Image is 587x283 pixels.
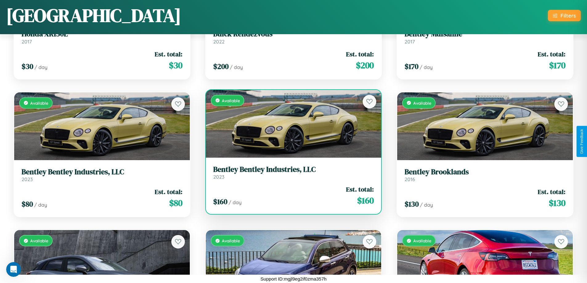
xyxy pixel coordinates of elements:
[34,202,47,208] span: / day
[561,12,576,19] div: Filters
[356,59,374,71] span: $ 200
[346,50,374,59] span: Est. total:
[6,262,21,277] iframe: Intercom live chat
[260,275,326,283] p: Support ID: mgjl9eg2if0zma357h
[30,100,48,106] span: Available
[229,199,242,205] span: / day
[405,30,565,45] a: Bentley Mulsanne2017
[405,168,565,183] a: Bentley Brooklands2016
[580,129,584,154] div: Give Feedback
[405,199,419,209] span: $ 130
[405,176,415,182] span: 2016
[213,165,374,174] h3: Bentley Bentley Industries, LLC
[155,50,182,59] span: Est. total:
[213,38,225,45] span: 2022
[213,30,374,45] a: Buick Rendezvous2022
[405,168,565,176] h3: Bentley Brooklands
[35,64,47,70] span: / day
[548,10,581,21] button: Filters
[213,30,374,38] h3: Buick Rendezvous
[222,238,240,243] span: Available
[169,59,182,71] span: $ 30
[213,165,374,180] a: Bentley Bentley Industries, LLC2023
[169,197,182,209] span: $ 80
[230,64,243,70] span: / day
[405,30,565,38] h3: Bentley Mulsanne
[420,64,433,70] span: / day
[22,168,182,183] a: Bentley Bentley Industries, LLC2023
[538,50,565,59] span: Est. total:
[22,199,33,209] span: $ 80
[22,176,33,182] span: 2023
[155,187,182,196] span: Est. total:
[538,187,565,196] span: Est. total:
[413,238,431,243] span: Available
[213,174,224,180] span: 2023
[346,185,374,194] span: Est. total:
[22,38,32,45] span: 2017
[22,168,182,176] h3: Bentley Bentley Industries, LLC
[213,196,227,207] span: $ 160
[6,3,181,28] h1: [GEOGRAPHIC_DATA]
[222,98,240,103] span: Available
[420,202,433,208] span: / day
[22,30,182,38] h3: Honda XR150L
[22,61,33,71] span: $ 30
[22,30,182,45] a: Honda XR150L2017
[549,197,565,209] span: $ 130
[405,61,418,71] span: $ 170
[213,61,229,71] span: $ 200
[413,100,431,106] span: Available
[549,59,565,71] span: $ 170
[405,38,415,45] span: 2017
[30,238,48,243] span: Available
[357,194,374,207] span: $ 160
